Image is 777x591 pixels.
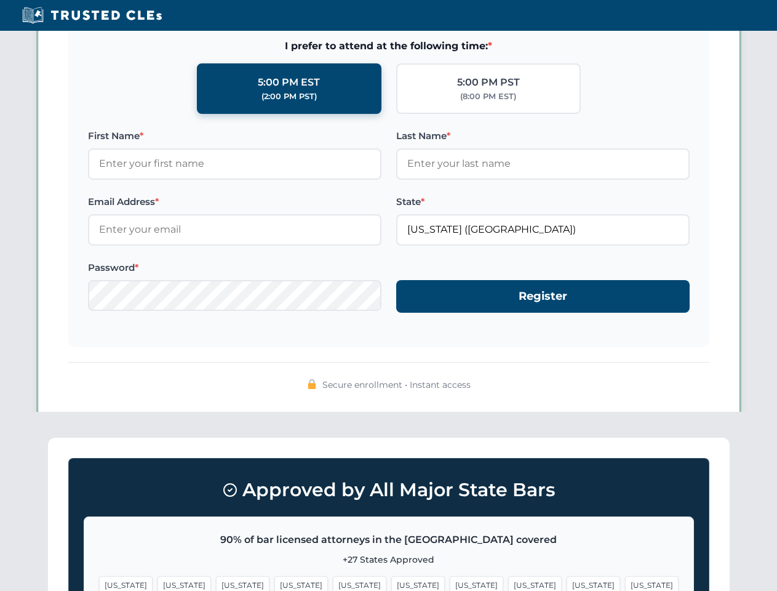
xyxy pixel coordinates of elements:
[396,214,690,245] input: Florida (FL)
[99,532,679,548] p: 90% of bar licensed attorneys in the [GEOGRAPHIC_DATA] covered
[322,378,471,392] span: Secure enrollment • Instant access
[84,473,694,507] h3: Approved by All Major State Bars
[457,74,520,90] div: 5:00 PM PST
[88,38,690,54] span: I prefer to attend at the following time:
[460,90,516,103] div: (8:00 PM EST)
[88,195,381,209] label: Email Address
[396,280,690,313] button: Register
[258,74,320,90] div: 5:00 PM EST
[307,379,317,389] img: 🔒
[88,148,381,179] input: Enter your first name
[88,260,381,275] label: Password
[88,214,381,245] input: Enter your email
[99,553,679,566] p: +27 States Approved
[88,129,381,143] label: First Name
[18,6,165,25] img: Trusted CLEs
[261,90,317,103] div: (2:00 PM PST)
[396,129,690,143] label: Last Name
[396,195,690,209] label: State
[396,148,690,179] input: Enter your last name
